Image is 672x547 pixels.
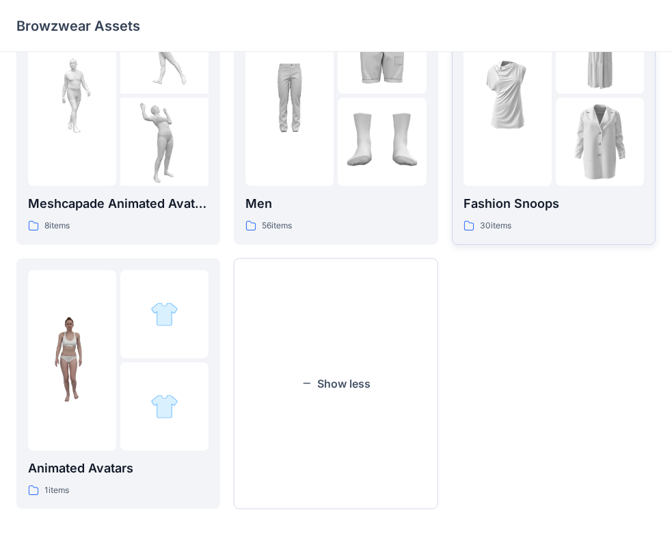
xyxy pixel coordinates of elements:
[150,392,178,421] img: folder 3
[28,459,209,478] p: Animated Avatars
[556,98,644,186] img: folder 3
[28,51,116,139] img: folder 1
[234,258,438,509] button: Show less
[463,51,552,139] img: folder 1
[245,51,334,139] img: folder 1
[463,194,644,213] p: Fashion Snoops
[150,300,178,328] img: folder 2
[480,219,511,233] p: 30 items
[16,16,140,36] p: Browzwear Assets
[262,219,292,233] p: 56 items
[16,258,220,509] a: folder 1folder 2folder 3Animated Avatars1items
[338,98,426,186] img: folder 3
[44,219,70,233] p: 8 items
[120,98,209,186] img: folder 3
[28,194,209,213] p: Meshcapade Animated Avatars
[245,194,426,213] p: Men
[44,483,69,498] p: 1 items
[28,316,116,404] img: folder 1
